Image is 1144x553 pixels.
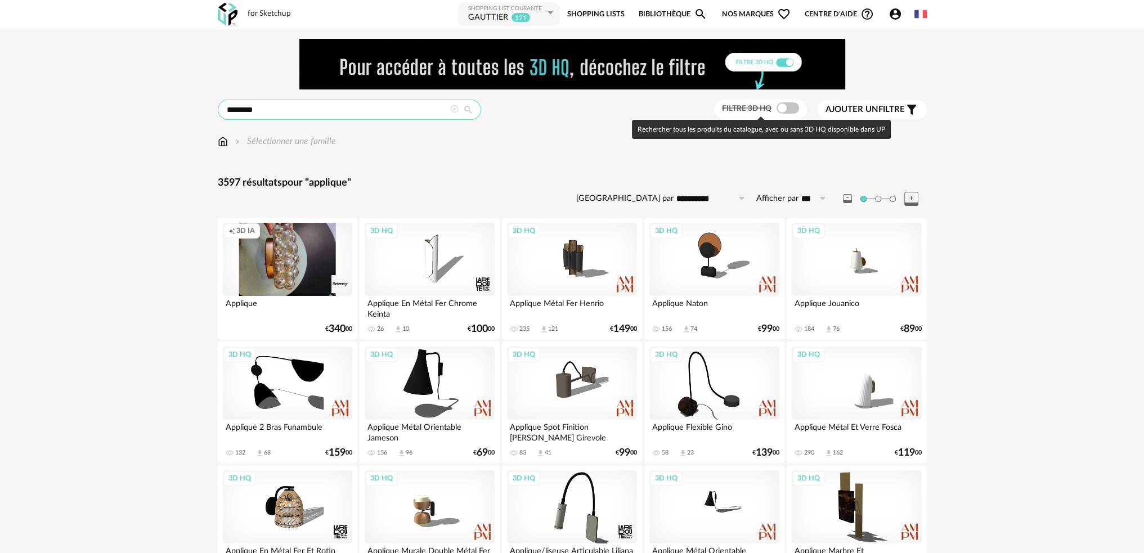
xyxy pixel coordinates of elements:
[329,325,346,333] span: 340
[402,325,409,333] div: 10
[632,120,891,139] div: Rechercher tous les produits du catalogue, avec ou sans 3D HQ disponible dans UP
[662,325,672,333] div: 156
[223,296,352,318] div: Applique
[889,7,907,21] span: Account Circle icon
[824,325,833,334] span: Download icon
[792,223,825,238] div: 3D HQ
[223,347,256,362] div: 3D HQ
[805,7,874,21] span: Centre d'aideHelp Circle Outline icon
[687,449,694,457] div: 23
[722,2,791,27] span: Nos marques
[889,7,902,21] span: Account Circle icon
[255,449,264,457] span: Download icon
[471,325,488,333] span: 100
[228,226,235,235] span: Creation icon
[406,449,412,457] div: 96
[502,341,641,463] a: 3D HQ Applique Spot Finition [PERSON_NAME] Girevole 83 Download icon 41 €9900
[508,347,540,362] div: 3D HQ
[644,341,784,463] a: 3D HQ Applique Flexible Gino 58 Download icon 23 €13900
[377,325,384,333] div: 26
[576,194,674,204] label: [GEOGRAPHIC_DATA] par
[218,177,927,190] div: 3597 résultats
[507,296,636,318] div: Applique Métal Fer Henrio
[218,341,357,463] a: 3D HQ Applique 2 Bras Funambule 132 Download icon 68 €15900
[756,449,773,457] span: 139
[545,449,551,457] div: 41
[377,449,387,457] div: 156
[567,2,625,27] a: Shopping Lists
[895,449,922,457] div: € 00
[248,9,291,19] div: for Sketchup
[218,135,228,148] img: svg+xml;base64,PHN2ZyB3aWR0aD0iMTYiIGhlaWdodD0iMTciIHZpZXdCb3g9IjAgMCAxNiAxNyIgZmlsbD0ibm9uZSIgeG...
[397,449,406,457] span: Download icon
[508,223,540,238] div: 3D HQ
[804,449,814,457] div: 290
[536,449,545,457] span: Download icon
[649,420,779,442] div: Applique Flexible Gino
[468,5,545,12] div: Shopping List courante
[508,471,540,485] div: 3D HQ
[826,105,878,114] span: Ajouter un
[644,218,784,339] a: 3D HQ Applique Naton 156 Download icon 74 €9900
[282,178,351,188] span: pour "applique"
[236,226,255,235] span: 3D IA
[690,325,697,333] div: 74
[519,325,530,333] div: 235
[360,218,499,339] a: 3D HQ Applique En Métal Fer Chrome Keinta 26 Download icon 10 €10000
[824,449,833,457] span: Download icon
[792,347,825,362] div: 3D HQ
[325,325,352,333] div: € 00
[761,325,773,333] span: 99
[519,449,526,457] div: 83
[218,3,237,26] img: OXP
[649,296,779,318] div: Applique Naton
[792,296,921,318] div: Applique Jouanico
[650,347,683,362] div: 3D HQ
[905,103,918,116] span: Filter icon
[223,420,352,442] div: Applique 2 Bras Funambule
[365,223,398,238] div: 3D HQ
[468,325,495,333] div: € 00
[613,325,630,333] span: 149
[682,325,690,334] span: Download icon
[394,325,402,334] span: Download icon
[860,7,874,21] span: Help Circle Outline icon
[468,12,508,24] div: GAUTTIER
[223,471,256,485] div: 3D HQ
[511,12,531,23] sup: 121
[804,325,814,333] div: 184
[233,135,336,148] div: Sélectionner une famille
[610,325,637,333] div: € 00
[360,341,499,463] a: 3D HQ Applique Métal Orientable Jameson 156 Download icon 96 €6900
[662,449,669,457] div: 58
[473,449,495,457] div: € 00
[264,449,271,457] div: 68
[792,471,825,485] div: 3D HQ
[329,449,346,457] span: 159
[817,100,927,119] button: Ajouter unfiltre Filter icon
[325,449,352,457] div: € 00
[679,449,687,457] span: Download icon
[833,325,840,333] div: 76
[694,7,707,21] span: Magnify icon
[299,39,845,89] img: FILTRE%20HQ%20NEW_V1%20(4).gif
[639,2,707,27] a: BibliothèqueMagnify icon
[826,104,905,115] span: filtre
[833,449,843,457] div: 162
[548,325,558,333] div: 121
[507,420,636,442] div: Applique Spot Finition [PERSON_NAME] Girevole
[752,449,779,457] div: € 00
[650,223,683,238] div: 3D HQ
[787,218,926,339] a: 3D HQ Applique Jouanico 184 Download icon 76 €8900
[365,296,494,318] div: Applique En Métal Fer Chrome Keinta
[365,347,398,362] div: 3D HQ
[914,8,927,20] img: fr
[619,449,630,457] span: 99
[756,194,798,204] label: Afficher par
[898,449,915,457] span: 119
[616,449,637,457] div: € 00
[540,325,548,334] span: Download icon
[650,471,683,485] div: 3D HQ
[777,7,791,21] span: Heart Outline icon
[365,471,398,485] div: 3D HQ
